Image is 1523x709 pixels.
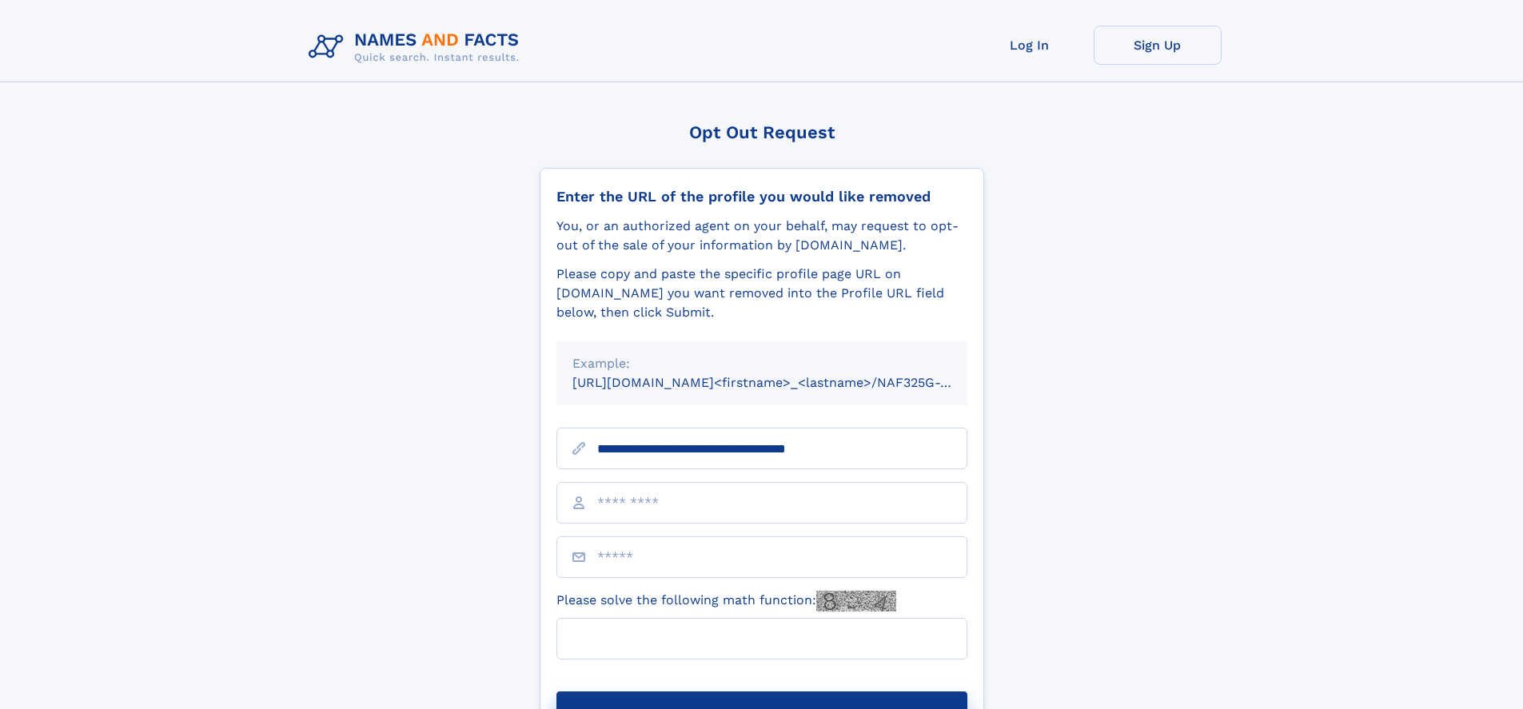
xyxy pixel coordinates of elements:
div: Please copy and paste the specific profile page URL on [DOMAIN_NAME] you want removed into the Pr... [556,265,967,322]
div: Opt Out Request [540,122,984,142]
div: Enter the URL of the profile you would like removed [556,188,967,205]
img: Logo Names and Facts [302,26,532,69]
a: Log In [966,26,1094,65]
a: Sign Up [1094,26,1222,65]
small: [URL][DOMAIN_NAME]<firstname>_<lastname>/NAF325G-xxxxxxxx [572,375,998,390]
div: You, or an authorized agent on your behalf, may request to opt-out of the sale of your informatio... [556,217,967,255]
div: Example: [572,354,951,373]
label: Please solve the following math function: [556,591,896,611]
